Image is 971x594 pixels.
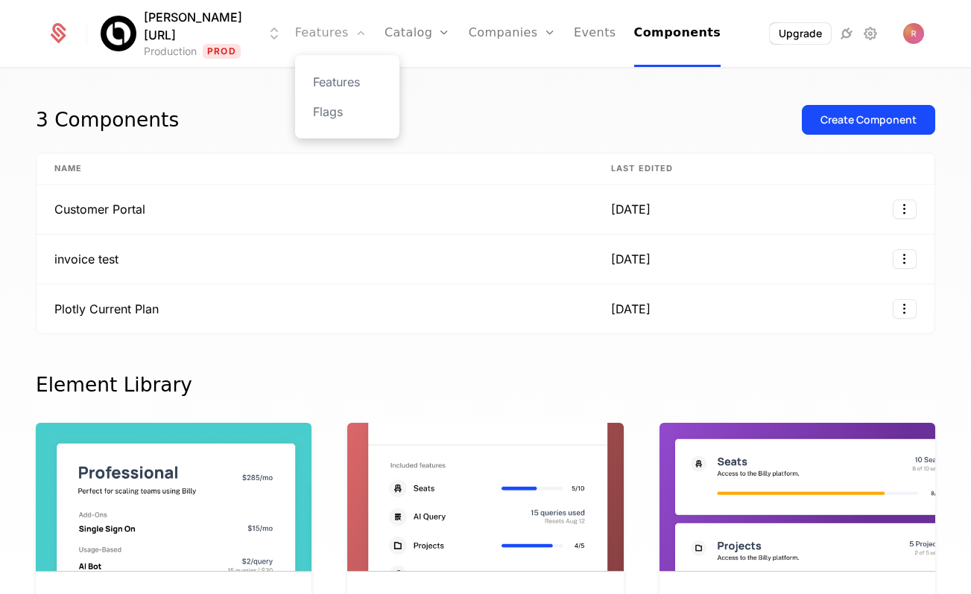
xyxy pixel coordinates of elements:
[101,16,136,51] img: Billy.ai
[36,370,935,400] div: Element Library
[37,185,593,234] td: Customer Portal
[903,23,924,44] button: Open user button
[611,250,680,268] div: [DATE]
[611,300,680,318] div: [DATE]
[802,105,935,135] button: Create Component
[37,284,593,333] td: Plotly Current Plan
[893,249,917,269] button: Select action
[770,23,831,44] button: Upgrade
[36,105,179,135] div: 3 Components
[313,103,382,121] a: Flags
[838,25,855,42] a: Integrations
[861,25,879,42] a: Settings
[105,8,283,59] button: Select environment
[37,234,593,284] td: invoice test
[820,112,917,127] div: Create Component
[313,73,382,91] a: Features
[903,23,924,44] img: Ryan
[611,200,680,218] div: [DATE]
[144,44,197,59] div: Production
[144,8,250,44] span: [PERSON_NAME][URL]
[893,299,917,319] button: Select action
[593,153,698,185] th: Last edited
[37,153,593,185] th: Name
[893,199,917,219] button: Select action
[203,44,241,59] span: Prod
